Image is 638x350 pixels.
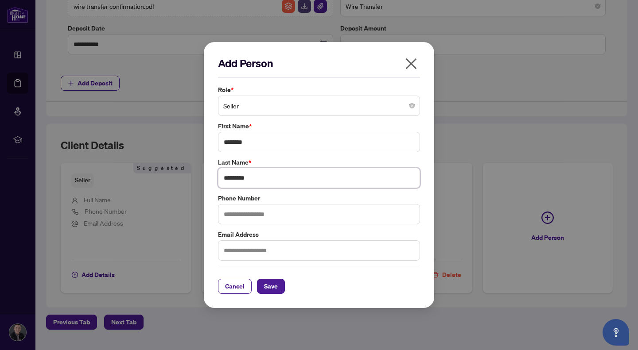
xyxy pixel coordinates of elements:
[218,158,420,167] label: Last Name
[218,230,420,239] label: Email Address
[264,279,278,293] span: Save
[404,57,418,71] span: close
[218,193,420,203] label: Phone Number
[218,85,420,95] label: Role
[409,103,415,108] span: close-circle
[223,97,415,114] span: Seller
[218,279,252,294] button: Cancel
[225,279,245,293] span: Cancel
[603,319,629,346] button: Open asap
[257,279,285,294] button: Save
[218,56,420,70] h2: Add Person
[218,121,420,131] label: First Name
